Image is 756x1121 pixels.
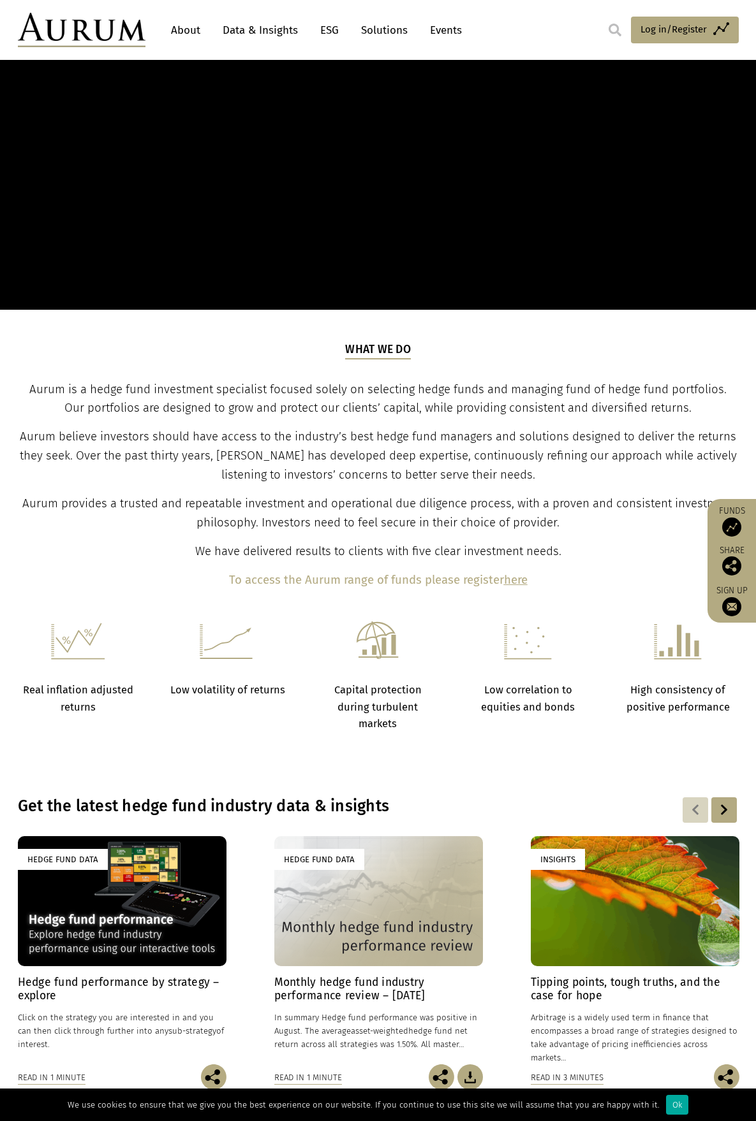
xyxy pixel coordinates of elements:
[229,573,504,587] b: To access the Aurum range of funds please register
[29,382,727,416] span: Aurum is a hedge fund investment specialist focused solely on selecting hedge funds and managing ...
[274,1011,483,1051] p: In summary Hedge fund performance was positive in August. The average hedge fund net return acros...
[714,1064,739,1090] img: Share this post
[165,18,207,42] a: About
[531,976,739,1002] h4: Tipping points, tough truths, and the case for hope
[429,1064,454,1090] img: Share this post
[531,849,585,870] div: Insights
[195,544,561,558] span: We have delivered results to clients with five clear investment needs.
[201,1064,226,1090] img: Share this post
[18,976,226,1002] h4: Hedge fund performance by strategy – explore
[168,1026,216,1036] span: sub-strategy
[481,684,575,712] strong: Low correlation to equities and bonds
[351,1026,408,1036] span: asset-weighted
[274,836,483,1064] a: Hedge Fund Data Monthly hedge fund industry performance review – [DATE] In summary Hedge fund per...
[424,18,462,42] a: Events
[170,684,285,696] strong: Low volatility of returns
[457,1064,483,1090] img: Download Article
[274,849,364,870] div: Hedge Fund Data
[345,342,411,359] h5: What we do
[714,546,750,575] div: Share
[714,505,750,537] a: Funds
[666,1095,688,1115] div: Ok
[531,1011,739,1065] p: Arbitrage is a widely used term in finance that encompasses a broad range of strategies designed ...
[531,836,739,1064] a: Insights Tipping points, tough truths, and the case for hope Arbitrage is a widely used term in f...
[531,1071,604,1085] div: Read in 3 minutes
[18,797,574,816] h3: Get the latest hedge fund industry data & insights
[334,684,422,730] strong: Capital protection during turbulent markets
[626,684,730,712] strong: High consistency of positive performance
[18,1071,85,1085] div: Read in 1 minute
[23,684,133,712] strong: Real inflation adjusted returns
[18,13,145,47] img: Aurum
[20,430,737,482] span: Aurum believe investors should have access to the industry’s best hedge fund managers and solutio...
[22,496,734,530] span: Aurum provides a trusted and repeatable investment and operational due diligence process, with a ...
[722,517,741,537] img: Access Funds
[314,18,345,42] a: ESG
[609,24,621,36] img: search.svg
[18,849,108,870] div: Hedge Fund Data
[274,1071,342,1085] div: Read in 1 minute
[722,597,741,616] img: Sign up to our newsletter
[216,18,304,42] a: Data & Insights
[18,1011,226,1051] p: Click on the strategy you are interested in and you can then click through further into any of in...
[631,17,739,43] a: Log in/Register
[722,556,741,575] img: Share this post
[641,22,707,37] span: Log in/Register
[714,585,750,616] a: Sign up
[504,573,528,587] a: here
[274,976,483,1002] h4: Monthly hedge fund industry performance review – [DATE]
[18,836,226,1064] a: Hedge Fund Data Hedge fund performance by strategy – explore Click on the strategy you are intere...
[355,18,414,42] a: Solutions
